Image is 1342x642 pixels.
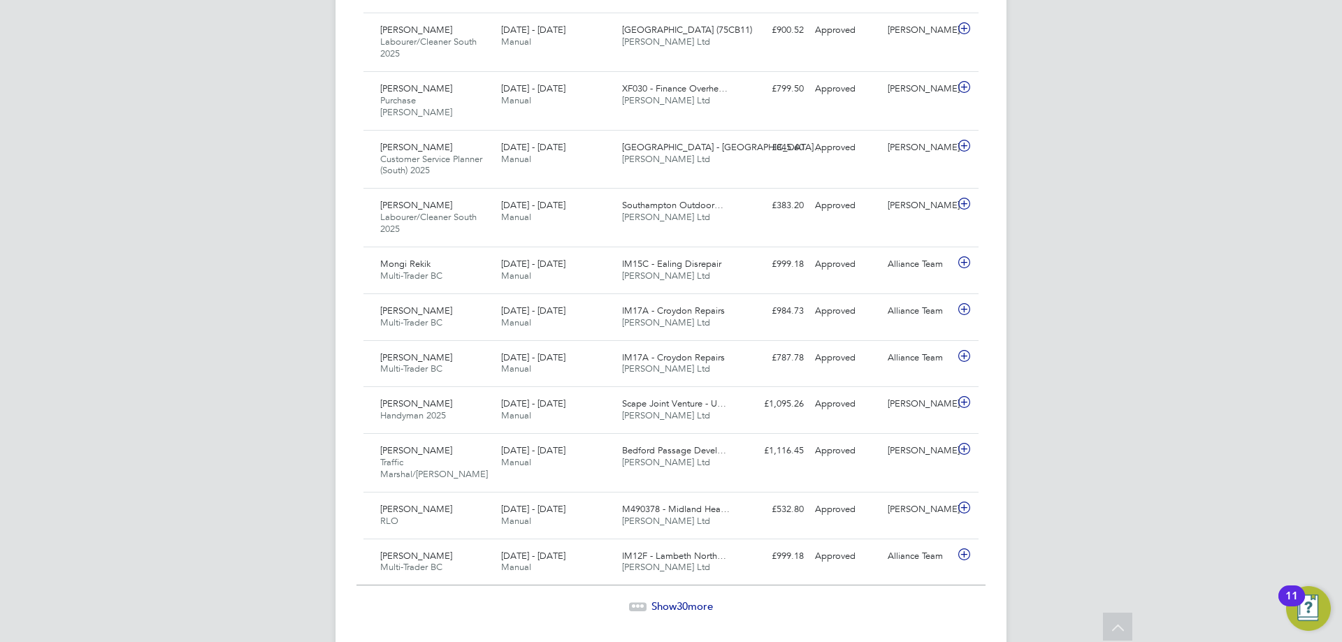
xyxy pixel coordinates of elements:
div: £845.60 [737,136,809,159]
span: [GEOGRAPHIC_DATA] (75CB11) [622,24,752,36]
span: [PERSON_NAME] [380,503,452,515]
div: Approved [809,346,882,370]
div: £799.50 [737,78,809,101]
div: £984.73 [737,300,809,323]
span: [PERSON_NAME] Ltd [622,153,710,165]
div: [PERSON_NAME] [882,439,955,462]
span: [DATE] - [DATE] [501,141,565,153]
div: Approved [809,545,882,568]
span: [PERSON_NAME] Ltd [622,409,710,421]
div: Approved [809,78,882,101]
div: Approved [809,393,882,416]
span: [PERSON_NAME] [380,397,452,409]
div: Alliance Team [882,253,955,276]
button: Open Resource Center, 11 new notifications [1286,586,1331,631]
span: [DATE] - [DATE] [501,444,565,456]
span: [PERSON_NAME] [380,550,452,562]
span: [PERSON_NAME] Ltd [622,561,710,573]
span: Labourer/Cleaner South 2025 [380,36,477,59]
span: Handyman 2025 [380,409,446,421]
span: [PERSON_NAME] Ltd [622,515,710,527]
span: Manual [501,515,531,527]
span: [DATE] - [DATE] [501,550,565,562]
span: Manual [501,456,531,468]
span: IM12F - Lambeth North… [622,550,726,562]
span: [PERSON_NAME] Ltd [622,363,710,374]
div: £383.20 [737,194,809,217]
span: Manual [501,153,531,165]
span: [PERSON_NAME] [380,24,452,36]
span: Manual [501,316,531,328]
span: Manual [501,363,531,374]
div: Alliance Team [882,545,955,568]
span: Multi-Trader BC [380,270,442,282]
span: [PERSON_NAME] Ltd [622,270,710,282]
span: [PERSON_NAME] [380,141,452,153]
span: M490378 - Midland Hea… [622,503,730,515]
span: [DATE] - [DATE] [501,258,565,270]
span: Mongi Rekik [380,258,431,270]
span: [DATE] - [DATE] [501,82,565,94]
div: 11 [1285,596,1298,614]
div: [PERSON_NAME] [882,498,955,521]
span: Southampton Outdoor… [622,199,723,211]
span: IM17A - Croydon Repairs [622,305,725,316]
span: 30 [677,599,688,613]
span: Purchase [PERSON_NAME] [380,94,452,118]
div: £1,095.26 [737,393,809,416]
div: £532.80 [737,498,809,521]
span: [DATE] - [DATE] [501,397,565,409]
div: [PERSON_NAME] [882,78,955,101]
span: [DATE] - [DATE] [501,503,565,515]
span: Traffic Marshal/[PERSON_NAME] [380,456,488,480]
div: [PERSON_NAME] [882,393,955,416]
div: Alliance Team [882,300,955,323]
span: [PERSON_NAME] Ltd [622,211,710,223]
span: [PERSON_NAME] [380,305,452,316]
div: £999.18 [737,253,809,276]
div: Approved [809,300,882,323]
span: [DATE] - [DATE] [501,199,565,211]
span: Show more [651,599,713,613]
span: IM15C - Ealing Disrepair [622,258,721,270]
span: RLO [380,515,398,527]
div: Approved [809,19,882,42]
span: [PERSON_NAME] Ltd [622,316,710,328]
span: Manual [501,409,531,421]
div: Approved [809,498,882,521]
span: [PERSON_NAME] [380,199,452,211]
span: [GEOGRAPHIC_DATA] - [GEOGRAPHIC_DATA]… [622,141,823,153]
div: Approved [809,194,882,217]
div: Alliance Team [882,346,955,370]
span: [PERSON_NAME] Ltd [622,36,710,48]
span: [DATE] - [DATE] [501,351,565,363]
span: IM17A - Croydon Repairs [622,351,725,363]
span: Multi-Trader BC [380,363,442,374]
div: Approved [809,439,882,462]
span: [PERSON_NAME] [380,82,452,94]
span: Multi-Trader BC [380,561,442,573]
span: XF030 - Finance Overhe… [622,82,728,94]
span: Manual [501,211,531,223]
div: £999.18 [737,545,809,568]
span: Bedford Passage Devel… [622,444,726,456]
span: Scape Joint Venture - U… [622,397,726,409]
div: [PERSON_NAME] [882,19,955,42]
span: [DATE] - [DATE] [501,305,565,316]
span: [PERSON_NAME] Ltd [622,456,710,468]
div: Approved [809,136,882,159]
span: [PERSON_NAME] [380,351,452,363]
span: Manual [501,270,531,282]
span: [DATE] - [DATE] [501,24,565,36]
div: £1,116.45 [737,439,809,462]
span: Manual [501,36,531,48]
span: Labourer/Cleaner South 2025 [380,211,477,235]
span: Manual [501,94,531,106]
span: Customer Service Planner (South) 2025 [380,153,482,177]
span: [PERSON_NAME] Ltd [622,94,710,106]
div: [PERSON_NAME] [882,194,955,217]
div: Approved [809,253,882,276]
span: [PERSON_NAME] [380,444,452,456]
div: £787.78 [737,346,809,370]
span: Multi-Trader BC [380,316,442,328]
